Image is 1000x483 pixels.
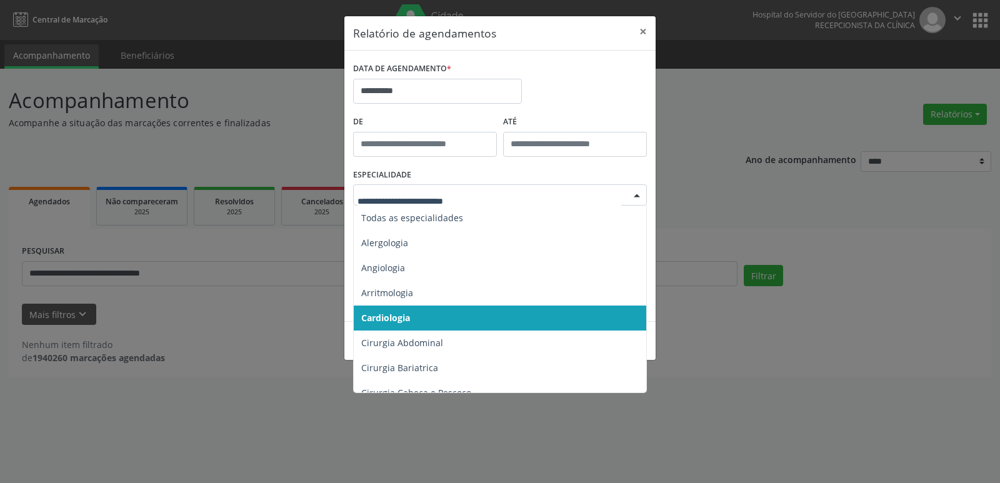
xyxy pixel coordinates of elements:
span: Cirurgia Bariatrica [361,362,438,374]
span: Arritmologia [361,287,413,299]
span: Cardiologia [361,312,410,324]
span: Cirurgia Cabeça e Pescoço [361,387,471,399]
label: ATÉ [503,112,647,132]
button: Close [631,16,656,47]
span: Cirurgia Abdominal [361,337,443,349]
h5: Relatório de agendamentos [353,25,496,41]
span: Alergologia [361,237,408,249]
span: Angiologia [361,262,405,274]
label: DATA DE AGENDAMENTO [353,59,451,79]
label: De [353,112,497,132]
label: ESPECIALIDADE [353,166,411,185]
span: Todas as especialidades [361,212,463,224]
